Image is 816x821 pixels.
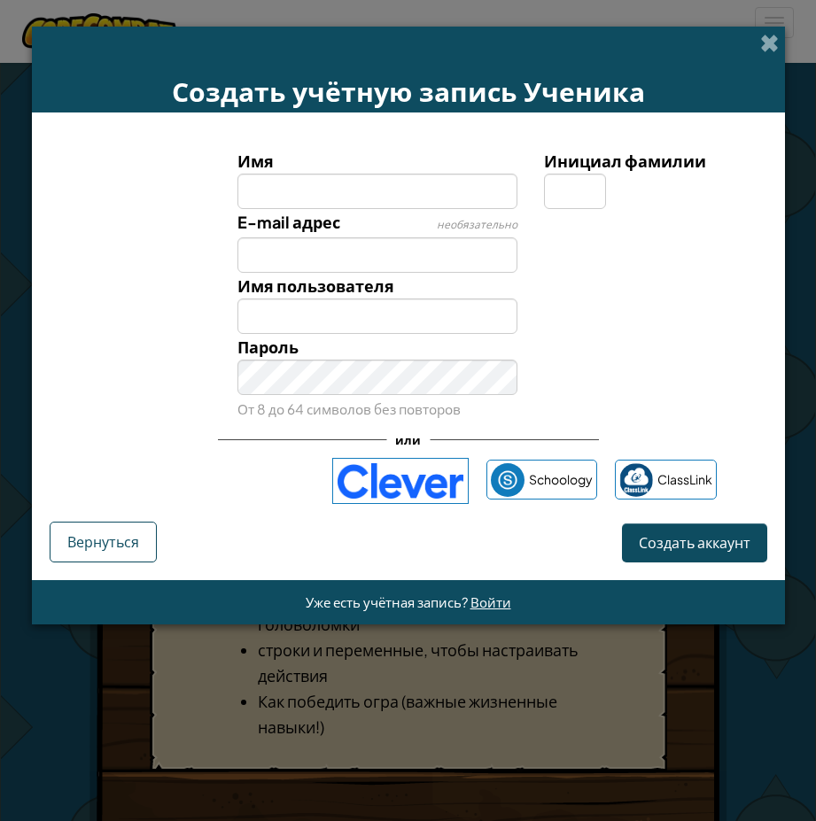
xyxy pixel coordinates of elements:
[619,463,653,497] img: classlink-logo-small.png
[172,74,645,110] span: Создать учётную запись Ученика
[237,275,394,296] span: Имя пользователя
[237,151,274,171] span: Имя
[91,461,323,500] iframe: Кнопка "Войти с аккаунтом Google"
[491,463,525,497] img: schoology.png
[657,467,712,492] span: ClassLink
[639,533,750,552] span: Создать аккаунт
[67,532,139,551] span: Вернуться
[622,523,767,562] button: Создать аккаунт
[237,212,340,232] span: E-mail адрес
[50,522,157,562] button: Вернуться
[237,337,299,357] span: Пароль
[470,593,511,610] a: Войти
[237,400,461,417] small: От 8 до 64 символов без повторов
[544,151,706,171] span: Инициал фамилии
[332,458,469,504] img: clever-logo-blue.png
[306,593,470,610] span: Уже есть учётная запись?
[529,467,593,492] span: Schoology
[437,218,517,231] span: необязательно
[386,427,430,453] span: или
